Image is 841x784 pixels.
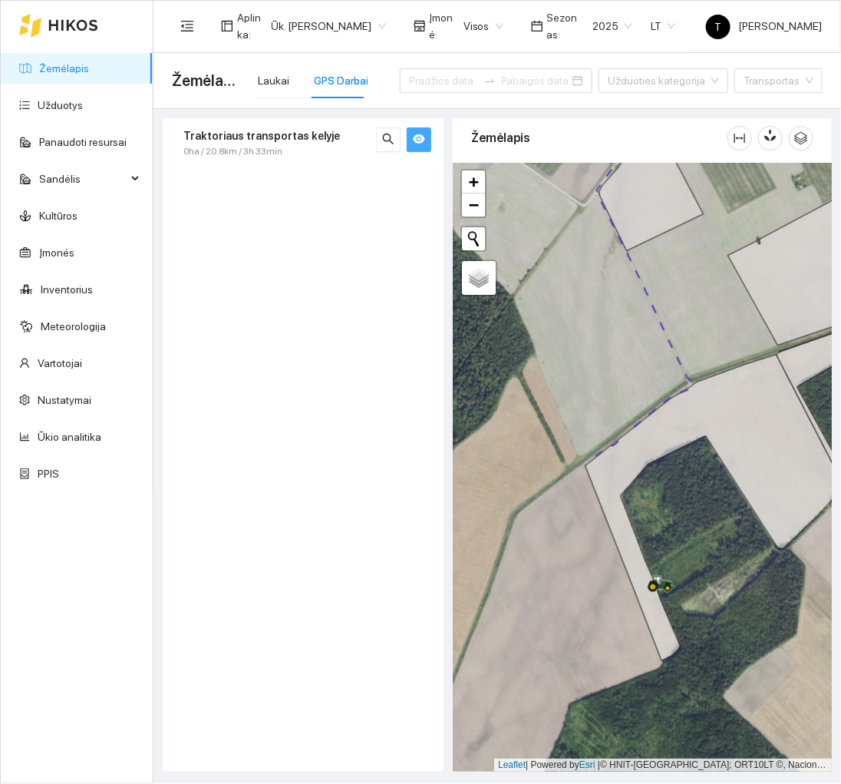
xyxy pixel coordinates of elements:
span: − [469,195,479,214]
a: Kultūros [39,210,78,222]
span: 2025 [592,15,632,38]
a: Layers [462,261,496,295]
span: column-width [728,132,751,144]
span: Sandėlis [39,164,127,194]
a: PPIS [38,468,59,480]
a: Įmonės [39,246,74,259]
span: Aplinka : [237,9,262,43]
div: GPS Darbai [314,72,368,89]
a: Esri [579,759,595,770]
div: Traktoriaus transportas kelyje0ha / 20.8km / 3h 33minsearcheye [163,118,444,168]
input: Pabaigos data [502,72,569,89]
div: | Powered by © HNIT-[GEOGRAPHIC_DATA]; ORT10LT ©, Nacionalinė žemės tarnyba prie AM, [DATE]-[DATE] [494,759,832,772]
button: menu-fold [172,11,203,41]
button: search [376,127,401,152]
span: swap-right [483,74,496,87]
span: Ūk. Sigitas Krivickas [272,15,386,38]
a: Ūkio analitika [38,431,101,443]
a: Vartotojai [38,357,82,369]
span: menu-fold [180,19,194,33]
div: Žemėlapis [471,116,727,160]
a: Zoom in [462,170,485,194]
span: eye [413,133,425,147]
input: Pradžios data [409,72,477,89]
span: shop [414,20,426,32]
span: + [469,172,479,191]
span: search [382,133,394,147]
span: to [483,74,496,87]
a: Žemėlapis [39,62,89,74]
span: Visos [463,15,503,38]
span: | [598,759,600,770]
a: Inventorius [41,283,93,296]
button: column-width [727,126,752,151]
a: Zoom out [462,194,485,217]
button: eye [407,127,431,152]
span: Sezonas : [547,9,583,43]
span: T [715,15,722,39]
strong: Traktoriaus transportas kelyje [183,130,340,142]
span: 0ha / 20.8km / 3h 33min [183,144,282,159]
span: calendar [531,20,543,32]
button: Initiate a new search [462,227,485,250]
a: Leaflet [498,759,526,770]
a: Meteorologija [41,320,106,332]
div: Laukai [258,72,289,89]
span: Įmonė : [430,9,454,43]
span: layout [221,20,233,32]
a: Užduotys [38,99,83,111]
span: [PERSON_NAME] [706,20,822,32]
span: LT [651,15,675,38]
span: Žemėlapis [172,68,239,93]
a: Nustatymai [38,394,91,406]
a: Panaudoti resursai [39,136,127,148]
